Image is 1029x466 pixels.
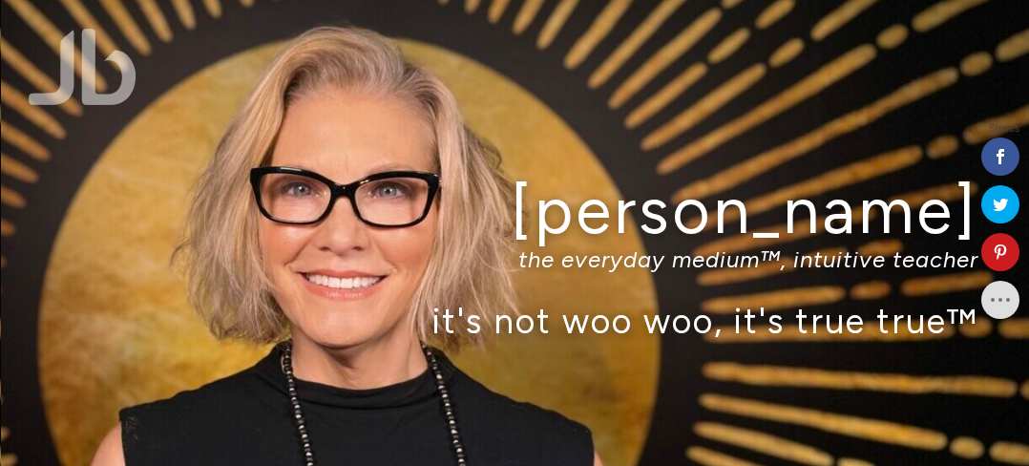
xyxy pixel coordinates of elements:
[29,29,136,105] img: Jamie Butler. The Everyday Medium
[52,245,979,273] p: the everyday medium™, intuitive teacher
[52,300,979,341] p: it's not woo woo, it's true true™
[52,175,979,246] h1: [PERSON_NAME]
[989,124,1019,134] span: Shares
